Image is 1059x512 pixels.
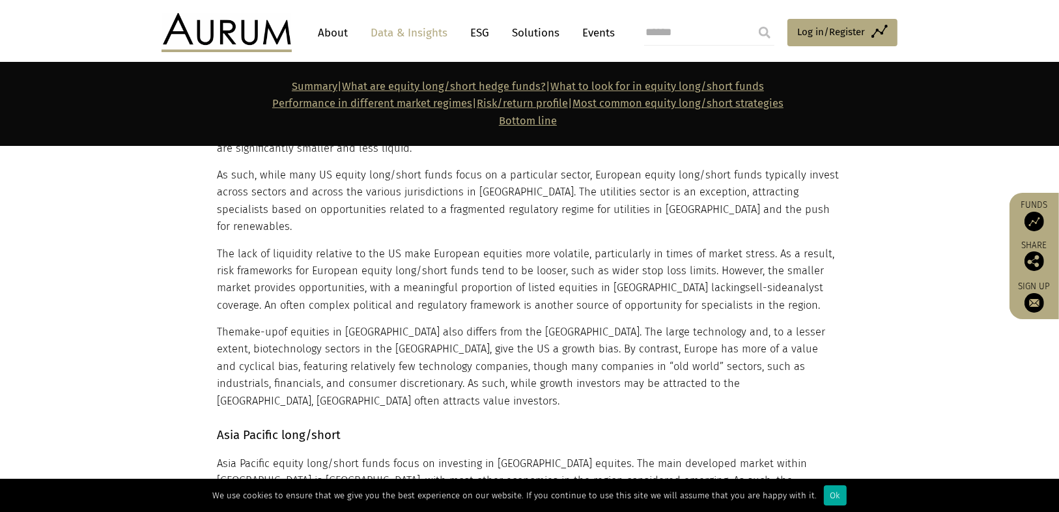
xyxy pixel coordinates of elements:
[576,21,615,45] a: Events
[1016,241,1052,271] div: Share
[311,21,354,45] a: About
[464,21,496,45] a: ESG
[1024,293,1044,313] img: Sign up to our newsletter
[292,80,337,92] a: Summary
[505,21,566,45] a: Solutions
[797,24,865,40] span: Log in/Register
[342,80,546,92] a: What are equity long/short hedge funds?
[217,324,839,410] p: The of equities in [GEOGRAPHIC_DATA] also differs from the [GEOGRAPHIC_DATA]. The large technolog...
[745,281,787,294] span: sell-side
[824,485,847,505] div: Ok
[752,20,778,46] input: Submit
[499,115,557,127] a: Bottom line
[217,246,839,315] p: The lack of liquidity relative to the US make European equities more volatile, particularly in ti...
[1024,251,1044,271] img: Share this post
[217,428,341,442] strong: Asia Pacific long/short
[234,326,278,338] span: make-up
[162,13,292,52] img: Aurum
[787,19,897,46] a: Log in/Register
[364,21,454,45] a: Data & Insights
[1016,281,1052,313] a: Sign up
[1016,199,1052,231] a: Funds
[217,167,839,236] p: As such, while many US equity long/short funds focus on a particular sector, European equity long...
[572,97,784,109] a: Most common equity long/short strategies
[550,80,764,92] a: What to look for in equity long/short funds
[1024,212,1044,231] img: Access Funds
[477,97,568,109] a: Risk/return profile
[272,80,784,127] strong: | | | |
[272,97,472,109] a: Performance in different market regimes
